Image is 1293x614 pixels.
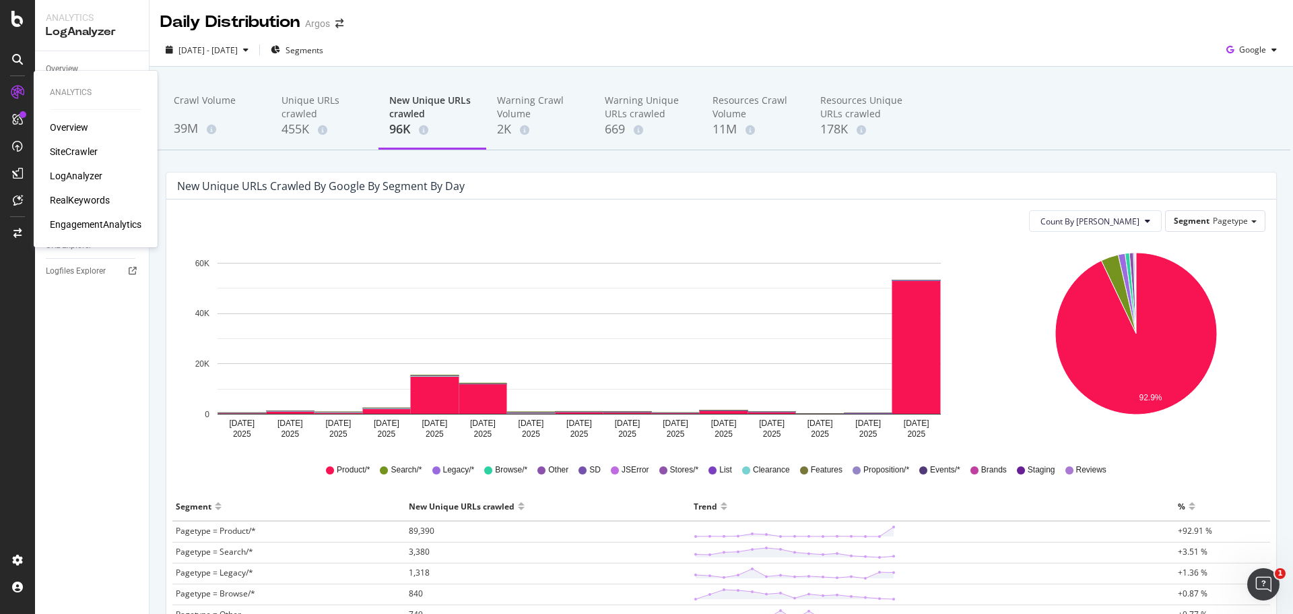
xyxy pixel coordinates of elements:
[50,218,141,231] a: EngagementAnalytics
[1275,568,1286,579] span: 1
[589,464,601,476] span: SD
[426,429,444,439] text: 2025
[807,419,833,428] text: [DATE]
[1028,464,1055,476] span: Staging
[522,429,540,439] text: 2025
[1239,44,1266,55] span: Google
[1009,243,1263,445] svg: A chart.
[497,94,583,121] div: Warning Crawl Volume
[176,495,211,517] div: Segment
[389,121,475,138] div: 96K
[46,24,138,40] div: LogAnalyzer
[859,429,877,439] text: 2025
[176,525,256,536] span: Pagetype = Product/*
[694,495,717,517] div: Trend
[46,264,106,278] div: Logfiles Explorer
[176,588,255,599] span: Pagetype = Browse/*
[286,44,323,56] span: Segments
[497,121,583,138] div: 2K
[391,464,422,476] span: Search/*
[233,429,251,439] text: 2025
[229,419,255,428] text: [DATE]
[763,429,781,439] text: 2025
[667,429,685,439] text: 2025
[374,419,399,428] text: [DATE]
[715,429,733,439] text: 2025
[50,121,88,134] a: Overview
[670,464,699,476] span: Stores/*
[177,179,465,193] div: New Unique URLs crawled by google by Segment by Day
[195,309,209,319] text: 40K
[904,419,929,428] text: [DATE]
[265,39,329,61] button: Segments
[1178,546,1207,557] span: +3.51 %
[1139,393,1162,402] text: 92.9%
[325,419,351,428] text: [DATE]
[409,567,430,578] span: 1,318
[178,44,238,56] span: [DATE] - [DATE]
[663,419,688,428] text: [DATE]
[174,120,260,137] div: 39M
[566,419,592,428] text: [DATE]
[329,429,347,439] text: 2025
[337,464,370,476] span: Product/*
[281,121,368,138] div: 455K
[930,464,960,476] span: Events/*
[1247,568,1280,601] iframe: Intercom live chat
[605,94,691,121] div: Warning Unique URLs crawled
[1174,215,1209,226] span: Segment
[50,169,102,183] a: LogAnalyzer
[811,464,842,476] span: Features
[205,410,209,419] text: 0
[470,419,496,428] text: [DATE]
[50,145,98,158] div: SiteCrawler
[50,193,110,207] a: RealKeywords
[474,429,492,439] text: 2025
[409,525,434,536] span: 89,390
[1213,215,1248,226] span: Pagetype
[409,588,423,599] span: 840
[46,62,78,76] div: Overview
[820,94,906,121] div: Resources Unique URLs crawled
[174,94,260,119] div: Crawl Volume
[422,419,448,428] text: [DATE]
[46,11,138,24] div: Analytics
[605,121,691,138] div: 669
[618,429,636,439] text: 2025
[1178,588,1207,599] span: +0.87 %
[1076,464,1106,476] span: Reviews
[160,39,254,61] button: [DATE] - [DATE]
[548,464,568,476] span: Other
[712,121,799,138] div: 11M
[753,464,790,476] span: Clearance
[712,94,799,121] div: Resources Crawl Volume
[1178,495,1185,517] div: %
[177,243,981,445] svg: A chart.
[1221,39,1282,61] button: Google
[378,429,396,439] text: 2025
[195,259,209,268] text: 60K
[335,19,343,28] div: arrow-right-arrow-left
[907,429,925,439] text: 2025
[389,94,475,121] div: New Unique URLs crawled
[176,567,253,578] span: Pagetype = Legacy/*
[50,87,141,98] div: Analytics
[855,419,881,428] text: [DATE]
[176,546,253,557] span: Pagetype = Search/*
[409,495,515,517] div: New Unique URLs crawled
[1178,525,1212,536] span: +92.91 %
[160,11,300,34] div: Daily Distribution
[570,429,589,439] text: 2025
[719,464,732,476] span: List
[46,264,139,278] a: Logfiles Explorer
[46,62,139,76] a: Overview
[1029,210,1162,232] button: Count By [PERSON_NAME]
[981,464,1007,476] span: Brands
[281,94,368,121] div: Unique URLs crawled
[820,121,906,138] div: 178K
[305,17,330,30] div: Argos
